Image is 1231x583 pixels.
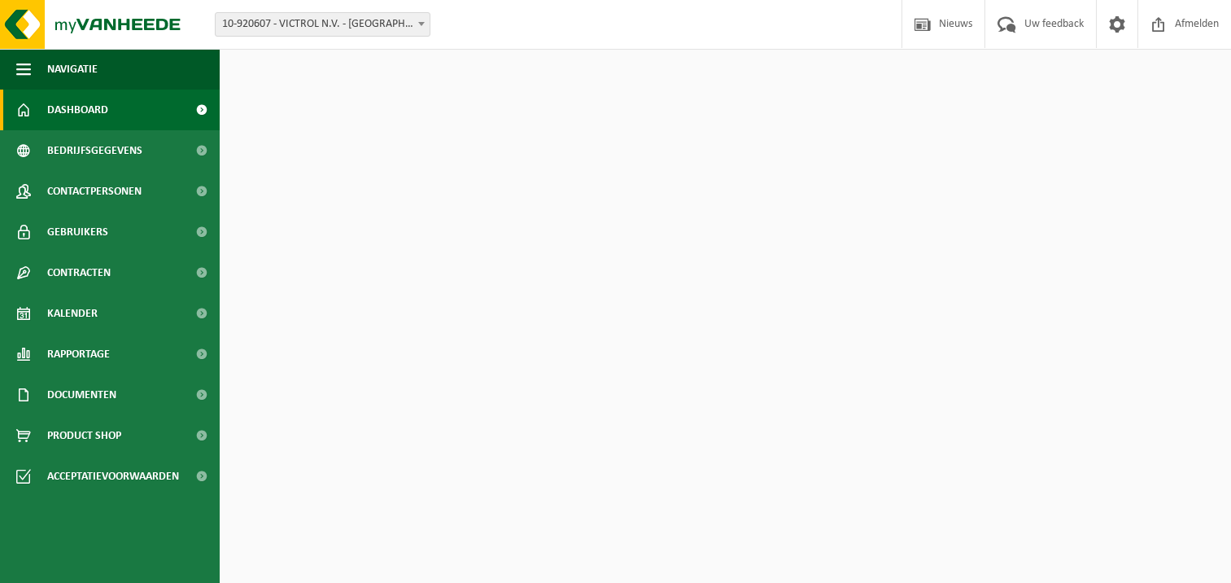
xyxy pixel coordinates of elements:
span: Contactpersonen [47,171,142,212]
span: Navigatie [47,49,98,90]
span: Acceptatievoorwaarden [47,456,179,497]
span: Dashboard [47,90,108,130]
span: Rapportage [47,334,110,375]
span: Kalender [47,293,98,334]
span: Documenten [47,375,116,415]
span: Bedrijfsgegevens [47,130,142,171]
span: Contracten [47,252,111,293]
span: Gebruikers [47,212,108,252]
span: 10-920607 - VICTROL N.V. - ANTWERPEN [215,12,430,37]
span: Product Shop [47,415,121,456]
span: 10-920607 - VICTROL N.V. - ANTWERPEN [216,13,430,36]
